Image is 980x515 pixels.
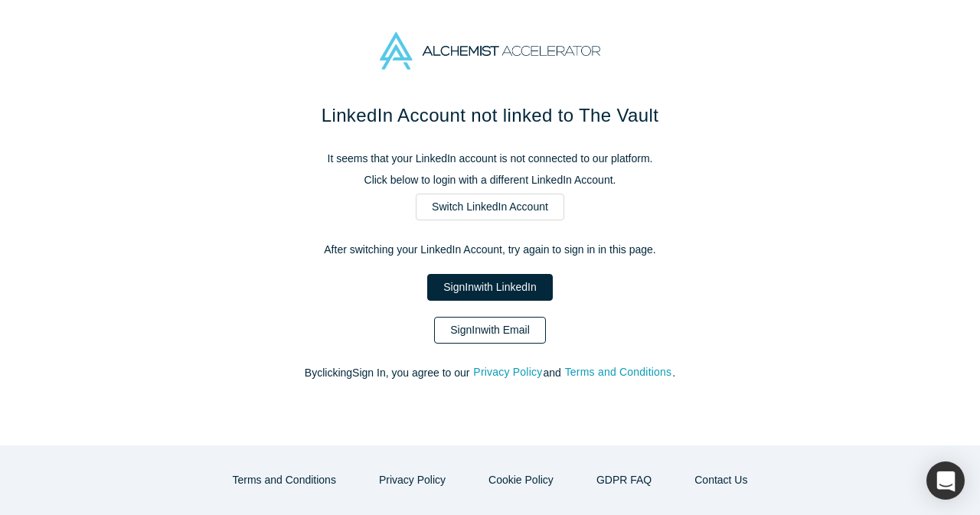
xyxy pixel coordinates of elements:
p: Click below to login with a different LinkedIn Account. [168,172,812,188]
button: Cookie Policy [472,467,570,494]
p: After switching your LinkedIn Account, try again to sign in in this page. [168,242,812,258]
a: SignInwith LinkedIn [427,274,552,301]
h1: LinkedIn Account not linked to The Vault [168,102,812,129]
button: Terms and Conditions [564,363,673,381]
button: Contact Us [678,467,763,494]
a: SignInwith Email [434,317,546,344]
button: Privacy Policy [363,467,462,494]
button: Privacy Policy [472,363,543,381]
img: Alchemist Accelerator Logo [380,32,600,70]
button: Terms and Conditions [217,467,352,494]
p: It seems that your LinkedIn account is not connected to our platform. [168,151,812,167]
p: By clicking Sign In , you agree to our and . [168,365,812,381]
a: Switch LinkedIn Account [416,194,564,220]
a: GDPR FAQ [580,467,668,494]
